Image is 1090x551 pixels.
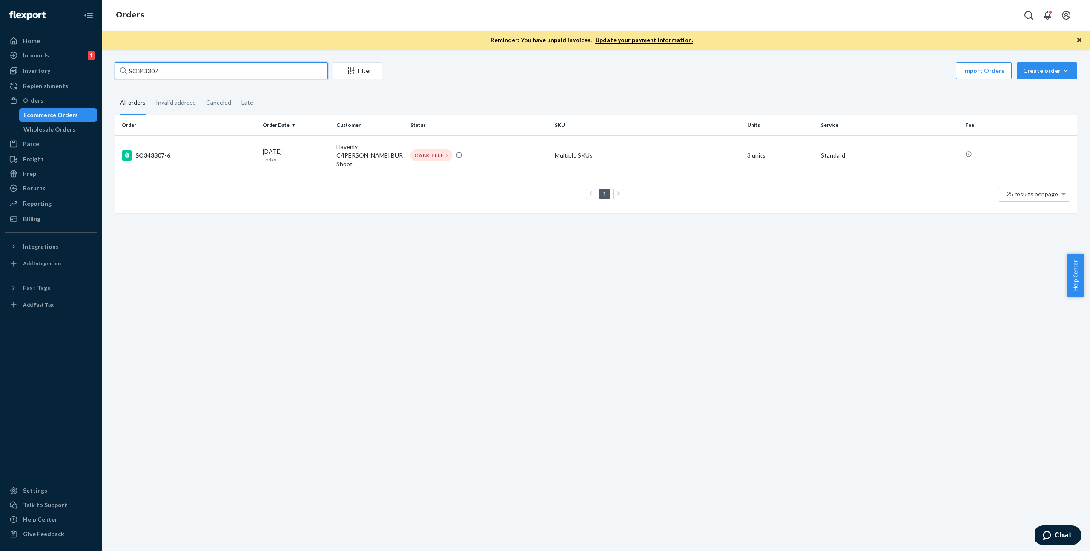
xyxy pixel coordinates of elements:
[407,115,551,135] th: Status
[1023,66,1071,75] div: Create order
[5,513,97,526] a: Help Center
[23,37,40,45] div: Home
[490,36,693,44] p: Reminder: You have unpaid invoices.
[410,149,452,161] div: CANCELLED
[744,115,817,135] th: Units
[206,92,231,114] div: Canceled
[1067,254,1084,297] button: Help Center
[19,123,98,136] a: Wholesale Orders
[23,155,44,164] div: Freight
[817,115,962,135] th: Service
[241,92,253,114] div: Late
[744,135,817,175] td: 3 units
[5,298,97,312] a: Add Fast Tag
[80,7,97,24] button: Close Navigation
[5,167,97,181] a: Prep
[23,82,68,90] div: Replenishments
[23,530,64,538] div: Give Feedback
[333,135,407,175] td: Havenly C/[PERSON_NAME] BUR Shoot
[821,151,958,160] p: Standard
[336,121,403,129] div: Customer
[1058,7,1075,24] button: Open account menu
[5,240,97,253] button: Integrations
[23,242,59,251] div: Integrations
[23,501,67,509] div: Talk to Support
[23,140,41,148] div: Parcel
[23,284,50,292] div: Fast Tags
[5,281,97,295] button: Fast Tags
[1035,525,1081,547] iframe: Opens a widget where you can chat to one of our agents
[23,260,61,267] div: Add Integration
[23,111,78,119] div: Ecommerce Orders
[115,115,259,135] th: Order
[5,152,97,166] a: Freight
[5,34,97,48] a: Home
[115,62,328,79] input: Search orders
[1020,7,1037,24] button: Open Search Box
[23,51,49,60] div: Inbounds
[23,169,36,178] div: Prep
[19,108,98,122] a: Ecommerce Orders
[1007,190,1058,198] span: 25 results per page
[5,212,97,226] a: Billing
[23,301,54,308] div: Add Fast Tag
[5,49,97,62] a: Inbounds1
[333,62,382,79] button: Filter
[5,484,97,497] a: Settings
[595,36,693,44] a: Update your payment information.
[551,135,744,175] td: Multiple SKUs
[23,96,43,105] div: Orders
[962,115,1077,135] th: Fee
[88,51,95,60] div: 1
[5,64,97,77] a: Inventory
[5,137,97,151] a: Parcel
[5,527,97,541] button: Give Feedback
[5,94,97,107] a: Orders
[601,190,608,198] a: Page 1 is your current page
[5,197,97,210] a: Reporting
[120,92,146,115] div: All orders
[551,115,744,135] th: SKU
[109,3,151,28] ol: breadcrumbs
[23,486,47,495] div: Settings
[9,11,46,20] img: Flexport logo
[116,10,144,20] a: Orders
[23,215,40,223] div: Billing
[156,92,196,114] div: Invalid address
[263,147,330,163] div: [DATE]
[23,515,57,524] div: Help Center
[5,498,97,512] button: Talk to Support
[1017,62,1077,79] button: Create order
[1039,7,1056,24] button: Open notifications
[5,79,97,93] a: Replenishments
[5,257,97,270] a: Add Integration
[23,184,46,192] div: Returns
[23,125,75,134] div: Wholesale Orders
[122,150,256,161] div: SO343307-6
[956,62,1012,79] button: Import Orders
[23,199,52,208] div: Reporting
[5,181,97,195] a: Returns
[333,66,382,75] div: Filter
[259,115,333,135] th: Order Date
[23,66,50,75] div: Inventory
[263,156,330,163] p: Today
